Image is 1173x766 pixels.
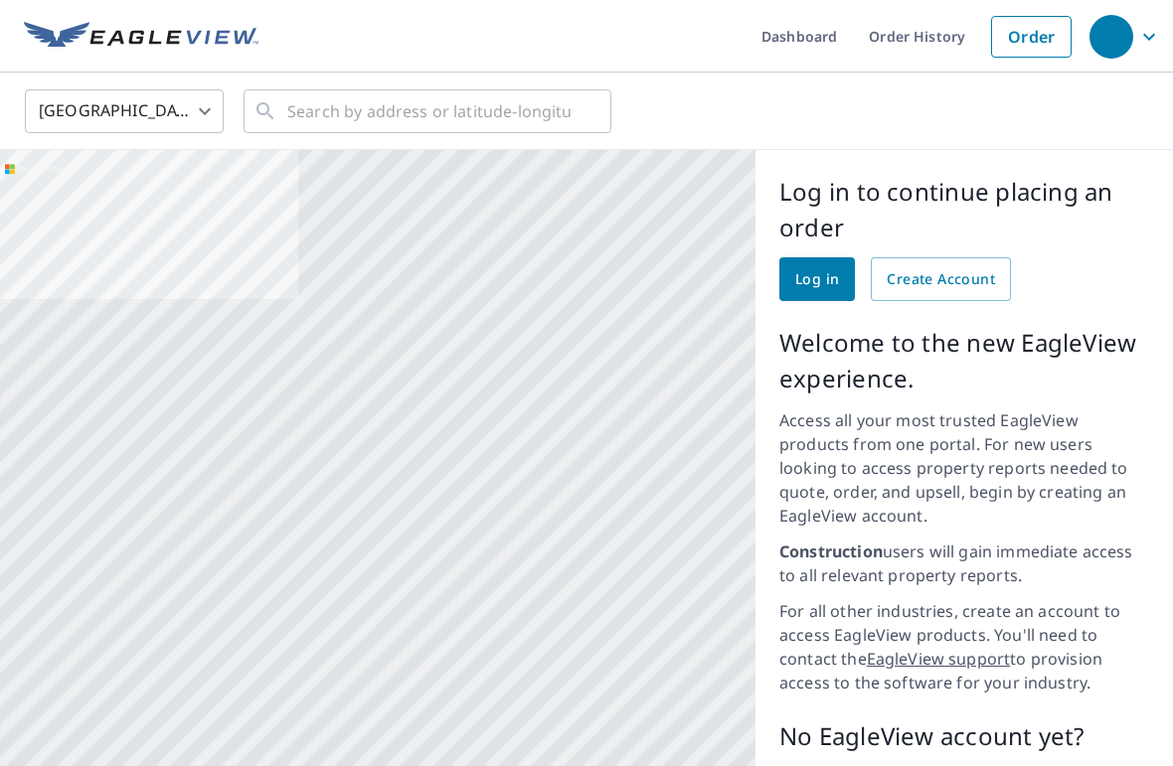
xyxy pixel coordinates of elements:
p: Access all your most trusted EagleView products from one portal. For new users looking to access ... [779,408,1149,528]
p: users will gain immediate access to all relevant property reports. [779,539,1149,587]
a: EagleView support [867,648,1011,670]
a: Order [991,16,1072,58]
p: Welcome to the new EagleView experience. [779,325,1149,396]
a: Log in [779,257,855,301]
a: Create Account [871,257,1011,301]
span: Log in [795,267,839,292]
img: EV Logo [24,22,258,52]
strong: Construction [779,540,883,562]
span: Create Account [887,267,995,292]
p: No EagleView account yet? [779,718,1149,754]
p: Log in to continue placing an order [779,174,1149,245]
p: For all other industries, create an account to access EagleView products. You'll need to contact ... [779,599,1149,694]
input: Search by address or latitude-longitude [287,83,571,139]
div: [GEOGRAPHIC_DATA] [25,83,224,139]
